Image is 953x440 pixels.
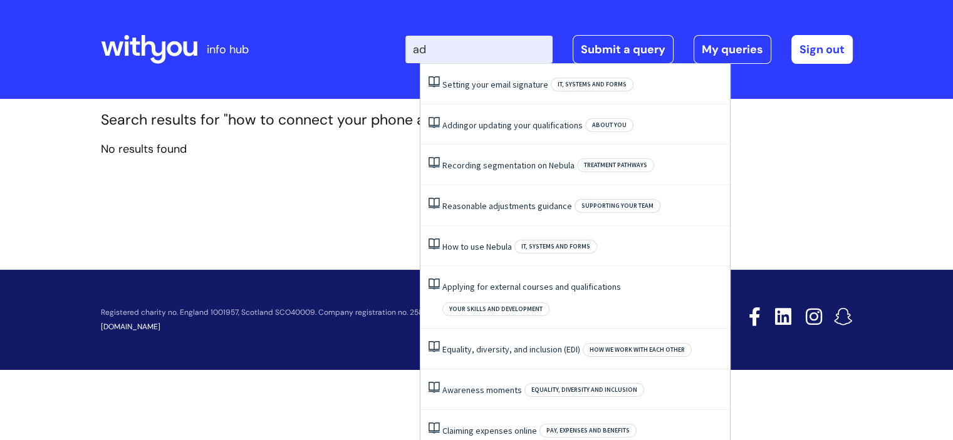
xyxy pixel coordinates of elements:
[577,158,654,172] span: Treatment pathways
[101,111,853,129] h1: Search results for "how to connect your phone ane nebula"
[442,200,572,212] a: Reasonable adjustments guidance
[405,35,853,64] div: | -
[442,344,580,355] a: Equality, diversity, and inclusion (EDI)
[207,39,249,59] p: info hub
[539,424,637,437] span: Pay, expenses and benefits
[442,79,548,90] a: Setting your email signature
[101,139,853,159] p: No results found
[524,383,644,397] span: Equality, Diversity and Inclusion
[585,118,633,132] span: About you
[583,343,692,357] span: How we work with each other
[101,309,660,317] p: Registered charity no. England 1001957, Scotland SCO40009. Company registration no. 2580377
[405,36,553,63] input: Search
[551,78,633,91] span: IT, systems and forms
[101,322,160,332] a: [DOMAIN_NAME]
[514,240,597,253] span: IT, systems and forms
[442,281,621,292] a: Applying for external courses and qualifications
[575,199,660,213] span: Supporting your team
[442,241,512,252] a: How to use Nebula
[442,120,469,131] span: Adding
[442,384,522,396] a: Awareness moments
[442,425,537,436] a: Claiming expenses online
[694,35,771,64] a: My queries
[442,160,575,171] a: Recording segmentation on Nebula
[791,35,853,64] a: Sign out
[442,120,583,131] a: Addingor updating your qualifications
[573,35,674,64] a: Submit a query
[442,302,549,316] span: Your skills and development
